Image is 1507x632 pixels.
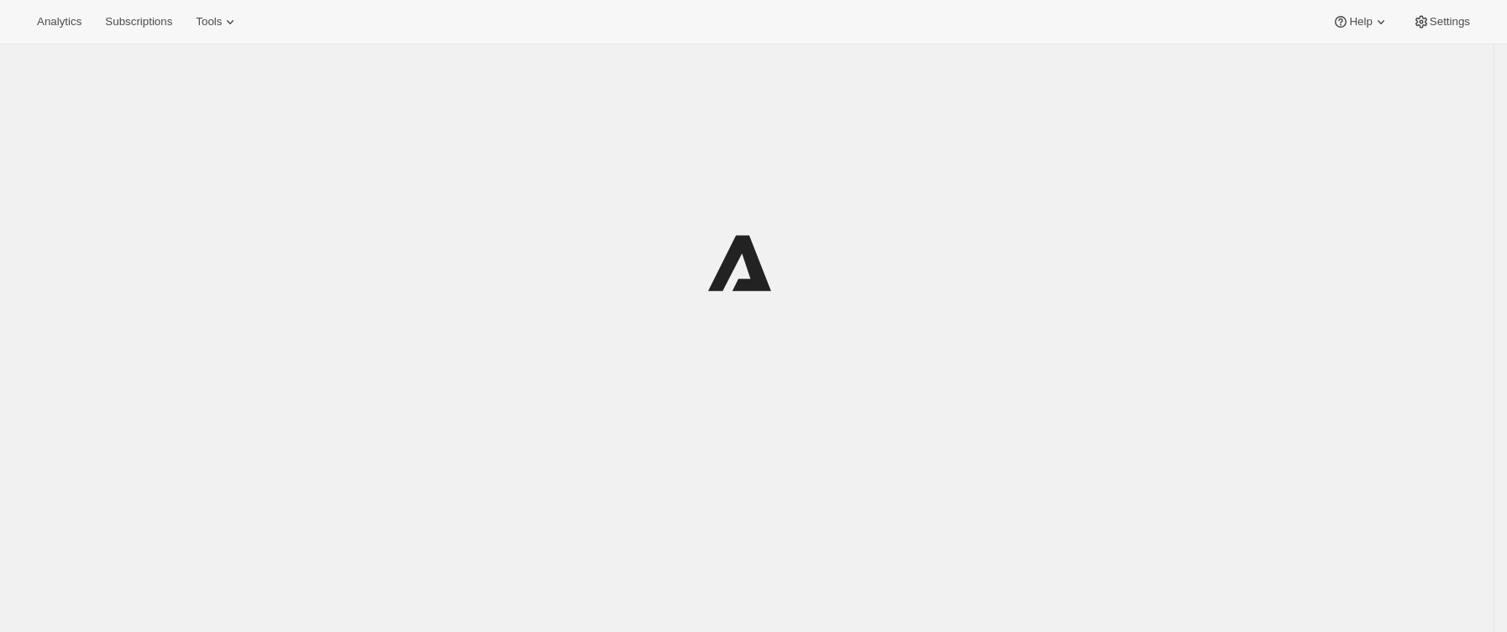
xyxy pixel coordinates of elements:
button: Analytics [27,10,92,34]
span: Subscriptions [105,15,172,29]
button: Subscriptions [95,10,182,34]
button: Settings [1403,10,1480,34]
span: Help [1349,15,1372,29]
button: Help [1322,10,1399,34]
span: Tools [196,15,222,29]
span: Settings [1430,15,1470,29]
button: Tools [186,10,249,34]
span: Analytics [37,15,81,29]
